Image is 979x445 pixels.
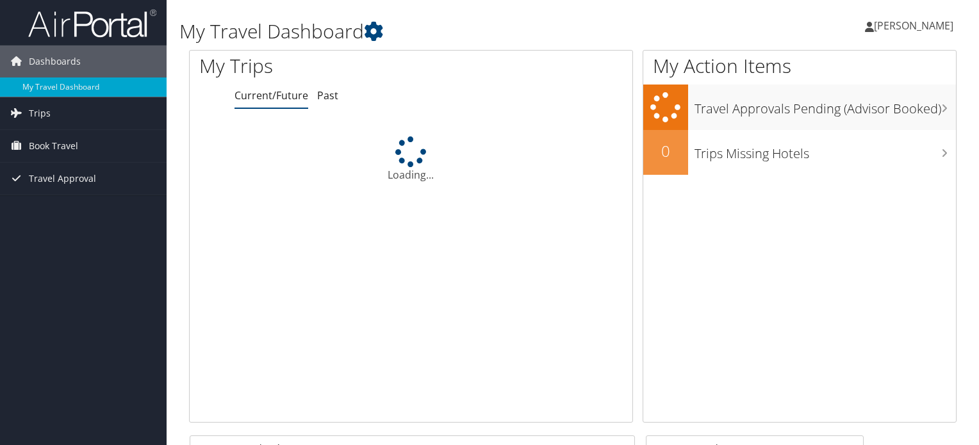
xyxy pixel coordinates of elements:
[695,93,956,118] h3: Travel Approvals Pending (Advisor Booked)
[643,53,956,79] h1: My Action Items
[695,138,956,163] h3: Trips Missing Hotels
[28,8,156,38] img: airportal-logo.png
[643,85,956,130] a: Travel Approvals Pending (Advisor Booked)
[190,136,632,182] div: Loading...
[865,6,966,45] a: [PERSON_NAME]
[179,18,704,45] h1: My Travel Dashboard
[874,19,953,33] span: [PERSON_NAME]
[317,88,338,102] a: Past
[199,53,438,79] h1: My Trips
[29,97,51,129] span: Trips
[29,163,96,195] span: Travel Approval
[643,140,688,162] h2: 0
[643,130,956,175] a: 0Trips Missing Hotels
[29,45,81,77] span: Dashboards
[29,130,78,162] span: Book Travel
[234,88,308,102] a: Current/Future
